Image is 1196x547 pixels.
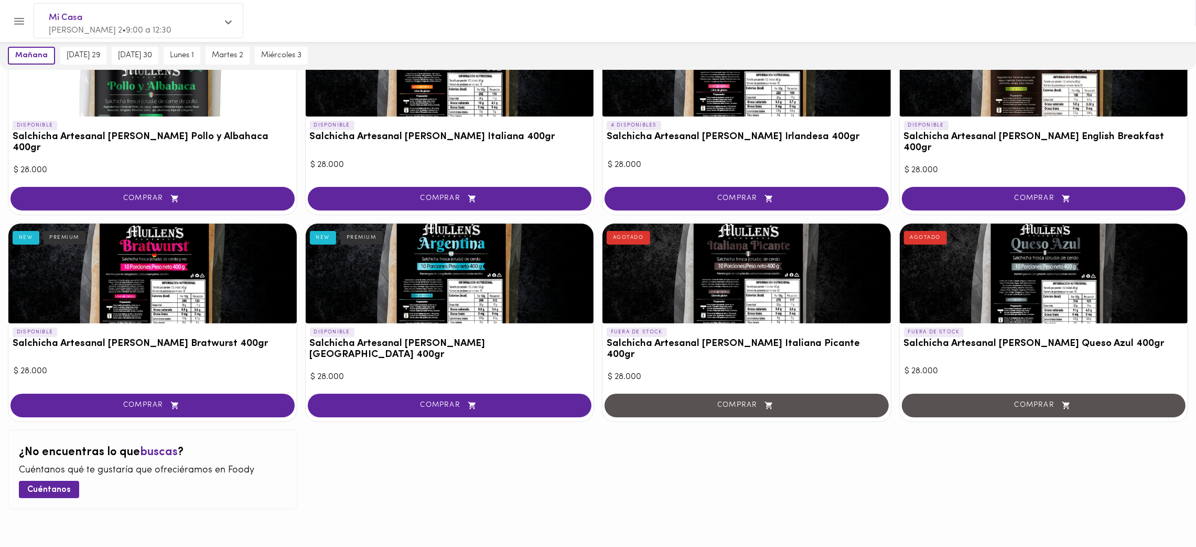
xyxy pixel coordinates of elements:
[602,224,891,323] div: Salchicha Artesanal Mullens Italiana Picante 400gr
[905,365,1183,377] div: $ 28.000
[607,339,887,361] h3: Salchicha Artesanal [PERSON_NAME] Italiana Picante 400gr
[255,47,308,65] button: miércoles 3
[608,159,886,171] div: $ 28.000
[308,187,592,211] button: COMPRAR
[49,11,218,25] span: Mi Casa
[27,485,71,495] span: Cuéntanos
[607,121,661,130] p: 4 DISPONIBLES
[24,194,282,203] span: COMPRAR
[15,51,48,60] span: mañana
[261,51,301,60] span: miércoles 3
[904,328,964,337] p: FUERA DE STOCK
[13,231,39,245] div: NEW
[310,231,337,245] div: NEW
[13,339,293,350] h3: Salchicha Artesanal [PERSON_NAME] Bratwurst 400gr
[915,194,1173,203] span: COMPRAR
[310,328,354,337] p: DISPONIBLE
[607,231,650,245] div: AGOTADO
[60,47,106,65] button: [DATE] 29
[904,121,949,130] p: DISPONIBLE
[340,231,383,245] div: PREMIUM
[19,446,286,459] h2: ¿No encuentras lo que ?
[310,132,590,143] h3: Salchicha Artesanal [PERSON_NAME] Italiana 400gr
[24,401,282,410] span: COMPRAR
[607,328,667,337] p: FUERA DE STOCK
[306,224,594,323] div: Salchicha Artesanal Mullens Argentina 400gr
[321,194,579,203] span: COMPRAR
[67,51,100,60] span: [DATE] 29
[212,51,243,60] span: martes 2
[13,132,293,154] h3: Salchicha Artesanal [PERSON_NAME] Pollo y Albahaca 400gr
[605,187,889,211] button: COMPRAR
[164,47,200,65] button: lunes 1
[608,371,886,383] div: $ 28.000
[170,51,194,60] span: lunes 1
[1135,486,1186,537] iframe: Messagebird Livechat Widget
[14,164,292,176] div: $ 28.000
[321,401,579,410] span: COMPRAR
[904,339,1184,350] h3: Salchicha Artesanal [PERSON_NAME] Queso Azul 400gr
[905,164,1183,176] div: $ 28.000
[10,394,295,417] button: COMPRAR
[902,187,1186,211] button: COMPRAR
[308,394,592,417] button: COMPRAR
[19,481,79,498] button: Cuéntanos
[310,339,590,361] h3: Salchicha Artesanal [PERSON_NAME] [GEOGRAPHIC_DATA] 400gr
[8,224,297,323] div: Salchicha Artesanal Mullens Bratwurst 400gr
[8,47,55,65] button: mañana
[900,224,1188,323] div: Salchicha Artesanal Mullens Queso Azul 400gr
[206,47,250,65] button: martes 2
[140,446,178,458] span: buscas
[10,187,295,211] button: COMPRAR
[607,132,887,143] h3: Salchicha Artesanal [PERSON_NAME] Irlandesa 400gr
[13,328,57,337] p: DISPONIBLE
[14,365,292,377] div: $ 28.000
[118,51,152,60] span: [DATE] 30
[310,121,354,130] p: DISPONIBLE
[13,121,57,130] p: DISPONIBLE
[6,8,32,34] button: Menu
[311,159,589,171] div: $ 28.000
[618,194,876,203] span: COMPRAR
[311,371,589,383] div: $ 28.000
[904,231,947,245] div: AGOTADO
[44,231,86,245] div: PREMIUM
[112,47,158,65] button: [DATE] 30
[49,26,171,35] span: [PERSON_NAME] 2 • 9:00 a 12:30
[19,464,286,478] p: Cuéntanos qué te gustaría que ofreciéramos en Foody
[904,132,1184,154] h3: Salchicha Artesanal [PERSON_NAME] English Breakfast 400gr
